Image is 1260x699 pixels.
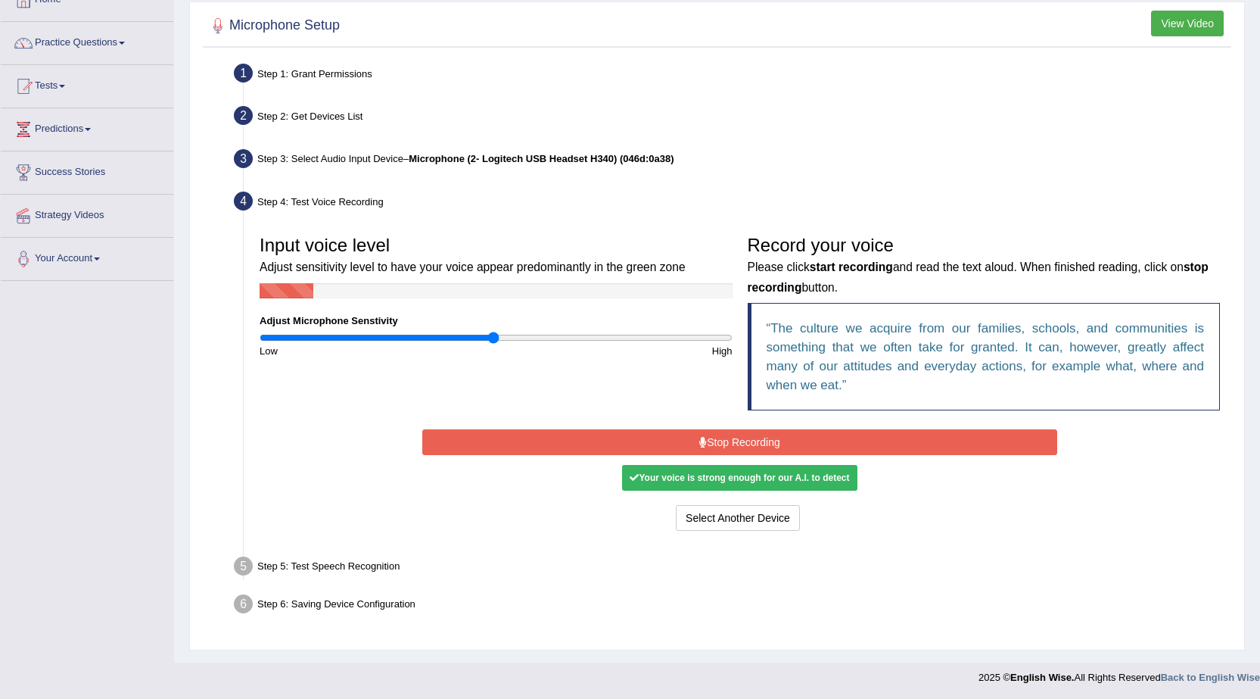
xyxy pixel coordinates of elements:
h2: Microphone Setup [207,14,340,37]
q: The culture we acquire from our families, schools, and communities is something that we often tak... [767,321,1205,392]
div: Step 3: Select Audio Input Device [227,145,1237,178]
label: Adjust Microphone Senstivity [260,314,398,328]
div: Step 2: Get Devices List [227,101,1237,135]
a: Strategy Videos [1,195,173,232]
a: Practice Questions [1,22,173,60]
button: Select Another Device [676,505,800,531]
div: Step 6: Saving Device Configuration [227,590,1237,623]
span: – [403,153,674,164]
a: Predictions [1,108,173,146]
b: stop recording [748,261,1209,293]
div: Step 1: Grant Permissions [227,59,1237,92]
small: Adjust sensitivity level to have your voice appear predominantly in the green zone [260,261,686,273]
div: Step 4: Test Voice Recording [227,187,1237,220]
div: 2025 © All Rights Reserved [978,663,1260,685]
div: Your voice is strong enough for our A.I. to detect [622,465,857,491]
a: Tests [1,65,173,103]
small: Please click and read the text aloud. When finished reading, click on button. [748,261,1209,293]
div: High [496,344,739,358]
button: View Video [1151,11,1224,36]
a: Back to English Wise [1161,672,1260,683]
strong: English Wise. [1010,672,1074,683]
div: Low [252,344,496,358]
h3: Record your voice [748,236,1221,295]
div: Step 5: Test Speech Recognition [227,552,1237,585]
b: start recording [810,261,893,273]
button: Stop Recording [422,429,1057,455]
b: Microphone (2- Logitech USB Headset H340) (046d:0a38) [409,153,674,164]
h3: Input voice level [260,236,733,276]
a: Your Account [1,238,173,276]
a: Success Stories [1,151,173,189]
